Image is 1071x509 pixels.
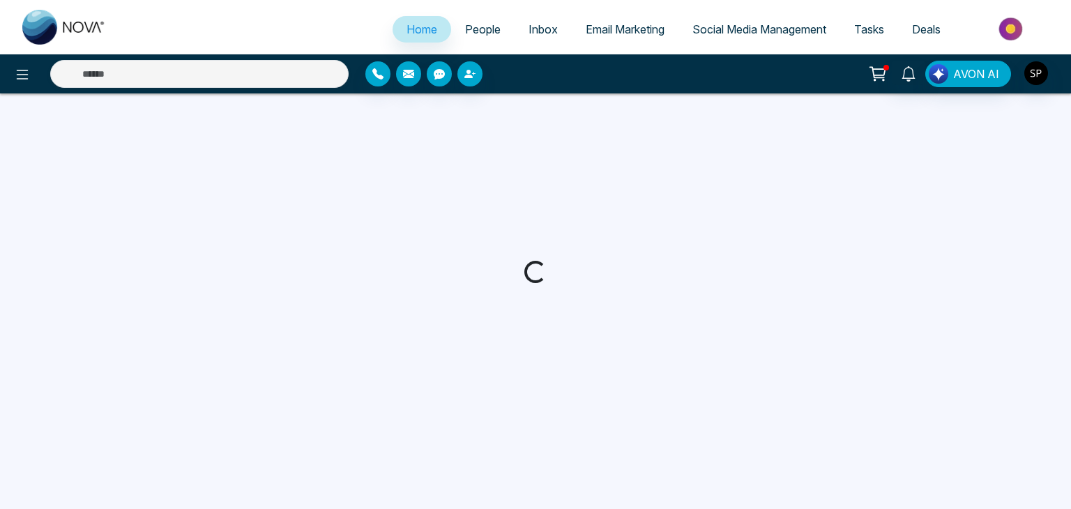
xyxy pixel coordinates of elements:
[572,16,678,43] a: Email Marketing
[407,22,437,36] span: Home
[929,64,948,84] img: Lead Flow
[22,10,106,45] img: Nova CRM Logo
[840,16,898,43] a: Tasks
[1024,61,1048,85] img: User Avatar
[692,22,826,36] span: Social Media Management
[953,66,999,82] span: AVON AI
[586,22,664,36] span: Email Marketing
[912,22,941,36] span: Deals
[678,16,840,43] a: Social Media Management
[529,22,558,36] span: Inbox
[962,13,1063,45] img: Market-place.gif
[854,22,884,36] span: Tasks
[515,16,572,43] a: Inbox
[925,61,1011,87] button: AVON AI
[393,16,451,43] a: Home
[898,16,955,43] a: Deals
[451,16,515,43] a: People
[465,22,501,36] span: People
